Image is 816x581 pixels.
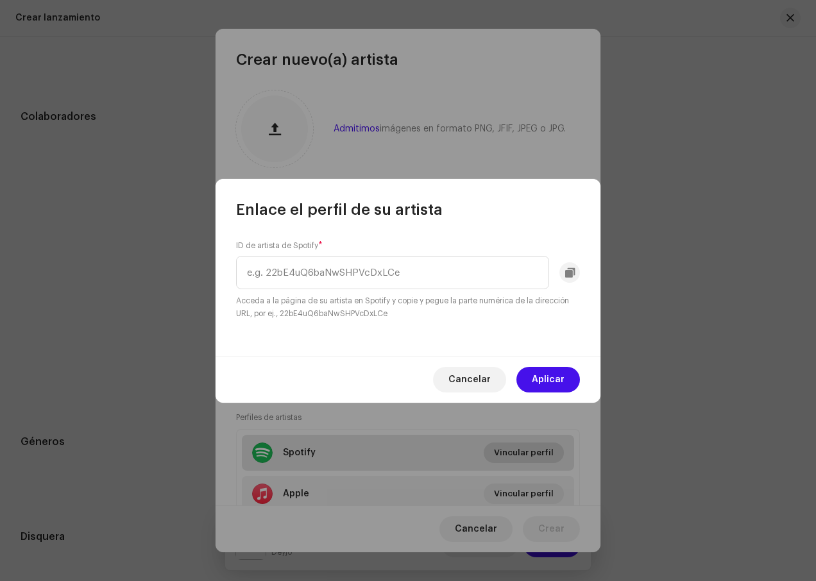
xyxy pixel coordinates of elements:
span: Enlace el perfil de su artista [236,199,443,220]
span: Cancelar [448,367,491,392]
input: e.g. 22bE4uQ6baNwSHPVcDxLCe [236,256,549,289]
label: ID de artista de Spotify [236,240,323,251]
button: Aplicar [516,367,580,392]
small: Acceda a la página de su artista en Spotify y copie y pegue la parte numérica de la dirección URL... [236,294,580,320]
button: Cancelar [433,367,506,392]
span: Aplicar [532,367,565,392]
